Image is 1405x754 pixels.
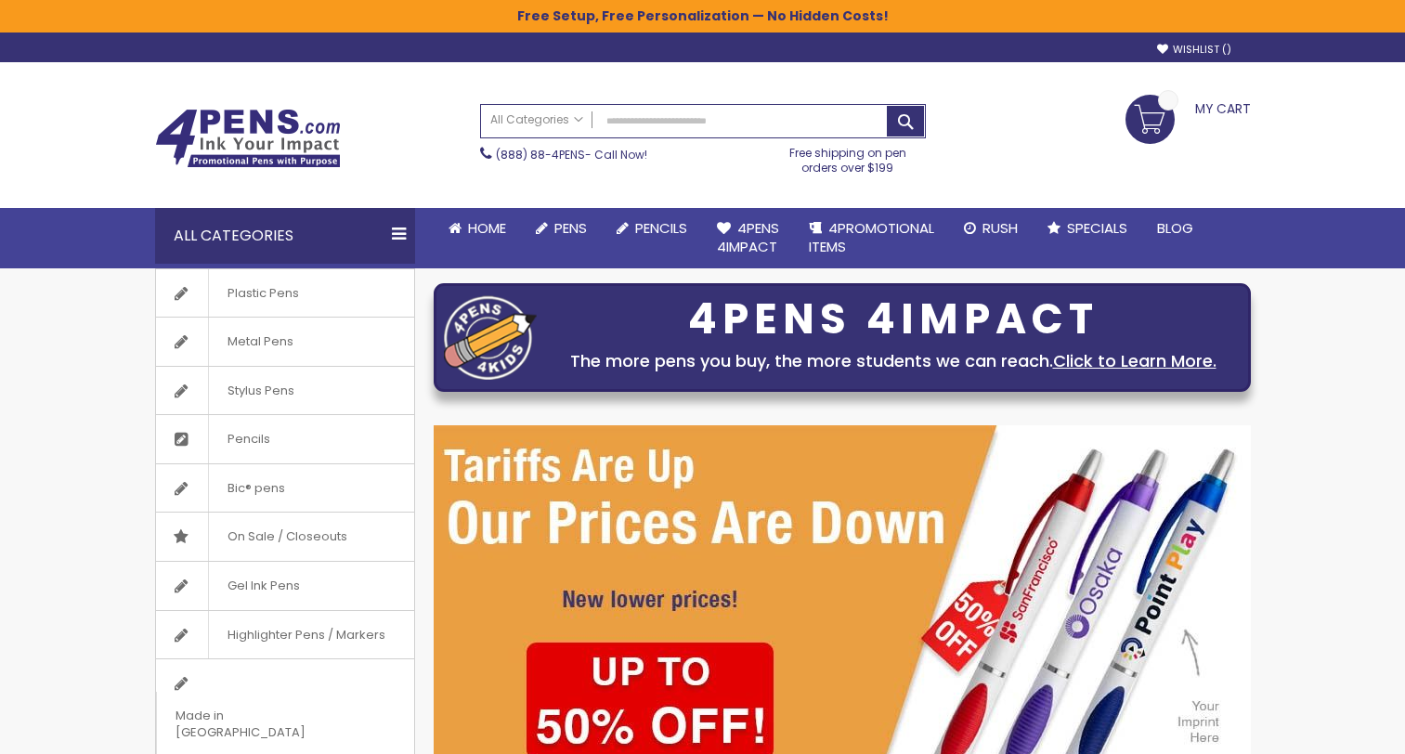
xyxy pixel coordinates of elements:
[521,208,602,249] a: Pens
[156,367,414,415] a: Stylus Pens
[208,367,313,415] span: Stylus Pens
[444,295,537,380] img: four_pen_logo.png
[155,109,341,168] img: 4Pens Custom Pens and Promotional Products
[208,562,319,610] span: Gel Ink Pens
[546,300,1241,339] div: 4PENS 4IMPACT
[208,464,304,513] span: Bic® pens
[156,318,414,366] a: Metal Pens
[156,513,414,561] a: On Sale / Closeouts
[434,208,521,249] a: Home
[156,611,414,659] a: Highlighter Pens / Markers
[546,348,1241,374] div: The more pens you buy, the more students we can reach.
[156,415,414,463] a: Pencils
[208,318,312,366] span: Metal Pens
[1157,43,1231,57] a: Wishlist
[490,112,583,127] span: All Categories
[717,218,779,256] span: 4Pens 4impact
[156,562,414,610] a: Gel Ink Pens
[208,513,366,561] span: On Sale / Closeouts
[982,218,1018,238] span: Rush
[602,208,702,249] a: Pencils
[1157,218,1193,238] span: Blog
[208,611,404,659] span: Highlighter Pens / Markers
[770,138,926,175] div: Free shipping on pen orders over $199
[155,208,415,264] div: All Categories
[156,464,414,513] a: Bic® pens
[554,218,587,238] span: Pens
[635,218,687,238] span: Pencils
[794,208,949,268] a: 4PROMOTIONALITEMS
[1033,208,1142,249] a: Specials
[1067,218,1127,238] span: Specials
[208,415,289,463] span: Pencils
[809,218,934,256] span: 4PROMOTIONAL ITEMS
[949,208,1033,249] a: Rush
[1142,208,1208,249] a: Blog
[156,269,414,318] a: Plastic Pens
[702,208,794,268] a: 4Pens4impact
[496,147,647,162] span: - Call Now!
[468,218,506,238] span: Home
[496,147,585,162] a: (888) 88-4PENS
[1053,349,1216,372] a: Click to Learn More.
[481,105,592,136] a: All Categories
[208,269,318,318] span: Plastic Pens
